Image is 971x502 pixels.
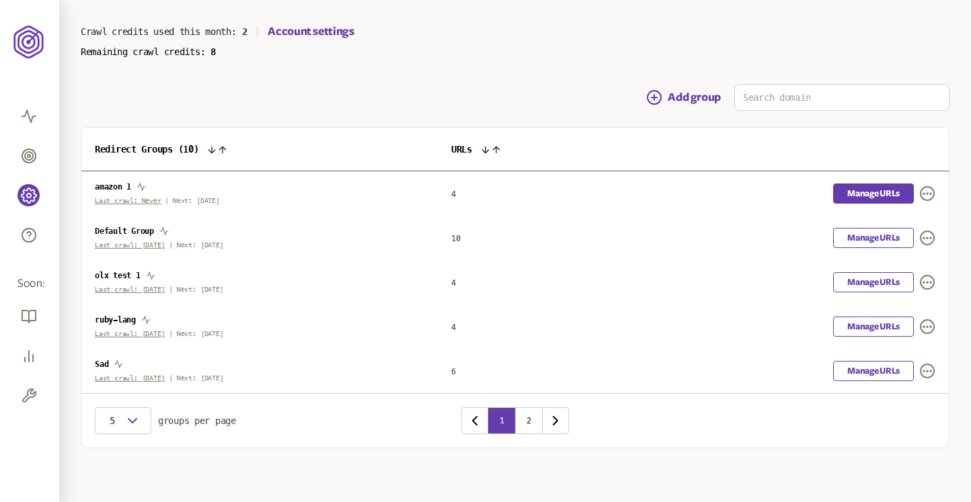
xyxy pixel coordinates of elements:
a: Manage URLs [833,317,914,337]
p: | [95,330,424,338]
span: amazon 1 [95,182,131,192]
span: olx test 1 [95,271,141,280]
p: | [95,241,424,249]
button: Add group [646,89,721,106]
span: Next: [DATE] [177,330,224,337]
p: | [95,374,424,382]
span: Next: [DATE] [173,197,220,204]
input: Search domain [735,85,949,110]
a: Manage URLs [833,272,914,292]
button: 5 [95,407,151,434]
span: Default Group [95,226,154,236]
p: Remaining crawl credits: [81,46,949,57]
span: URLs [451,144,472,155]
span: Last crawl: [DATE] [95,241,165,249]
button: 1 [488,407,515,434]
span: Soon: [17,276,42,292]
a: Manage URLs [833,361,914,381]
a: Manage URLs [833,183,914,204]
span: Next: [DATE] [177,241,224,249]
span: 6 [451,367,456,376]
p: Crawl credits used this month: [81,26,258,37]
span: 5 [106,415,119,426]
a: Account settings [268,24,354,40]
span: Last crawl: [DATE] [95,374,165,382]
p: | [95,197,424,205]
span: Next: [DATE] [177,286,224,293]
span: Sad [95,360,108,369]
span: 2 [242,26,247,37]
p: | [95,286,424,294]
span: Last crawl: Never [95,197,161,204]
button: 2 [515,407,542,434]
span: groups per page [158,415,236,426]
span: ruby-lang [95,315,136,325]
span: Next: [DATE] [177,374,224,382]
span: Last crawl: [DATE] [95,286,165,293]
span: Last crawl: [DATE] [95,330,165,337]
span: 4 [451,190,456,199]
span: Redirect Groups ( 10 ) [95,144,198,155]
span: 10 [451,234,461,243]
span: 8 [210,46,216,57]
span: 4 [451,323,456,332]
a: Manage URLs [833,228,914,248]
span: 4 [451,278,456,288]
